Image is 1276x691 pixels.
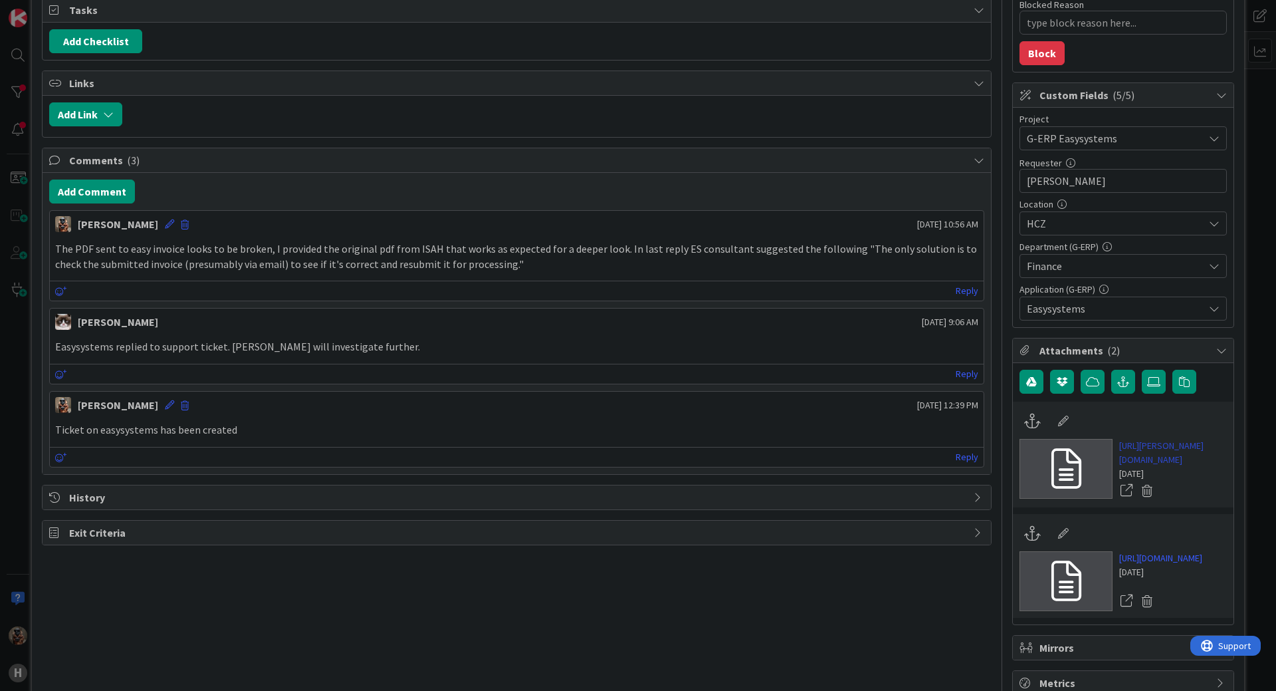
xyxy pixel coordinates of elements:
[55,397,71,413] img: VK
[1119,467,1227,481] div: [DATE]
[127,154,140,167] span: ( 3 )
[69,525,967,541] span: Exit Criteria
[1019,242,1227,251] div: Department (G-ERP)
[1027,215,1204,231] span: HCZ
[956,283,978,299] a: Reply
[1039,675,1210,691] span: Metrics
[78,216,158,232] div: [PERSON_NAME]
[1119,551,1202,565] a: [URL][DOMAIN_NAME]
[55,314,71,330] img: Kv
[78,397,158,413] div: [PERSON_NAME]
[1027,301,1204,317] span: Easysystems
[1113,88,1134,102] span: ( 5/5 )
[917,398,978,412] span: [DATE] 12:39 PM
[1027,258,1204,274] span: Finance
[1019,41,1065,65] button: Block
[55,241,978,271] p: The PDF sent to easy invoice looks to be broken, I provided the original pdf from ISAH that works...
[55,216,71,232] img: VK
[1019,114,1227,124] div: Project
[922,315,978,329] span: [DATE] 9:06 AM
[1019,157,1062,169] label: Requester
[1119,482,1134,499] a: Open
[69,75,967,91] span: Links
[1027,129,1197,148] span: G-ERP Easysystems
[49,180,135,204] button: Add Comment
[69,2,967,18] span: Tasks
[1019,200,1227,209] div: Location
[1039,640,1210,656] span: Mirrors
[956,366,978,382] a: Reply
[1119,565,1202,579] div: [DATE]
[28,2,60,18] span: Support
[55,422,978,438] p: Ticket on easysystems has been created
[1039,343,1210,358] span: Attachments
[1019,285,1227,294] div: Application (G-ERP)
[1107,344,1120,357] span: ( 2 )
[1119,439,1227,467] a: [URL][PERSON_NAME][DOMAIN_NAME]
[69,152,967,168] span: Comments
[78,314,158,330] div: [PERSON_NAME]
[55,339,978,354] p: Easysystems replied to support ticket. [PERSON_NAME] will investigate further.
[1119,593,1134,610] a: Open
[917,217,978,231] span: [DATE] 10:56 AM
[1039,87,1210,103] span: Custom Fields
[956,449,978,466] a: Reply
[69,489,967,505] span: History
[49,29,142,53] button: Add Checklist
[49,102,122,126] button: Add Link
